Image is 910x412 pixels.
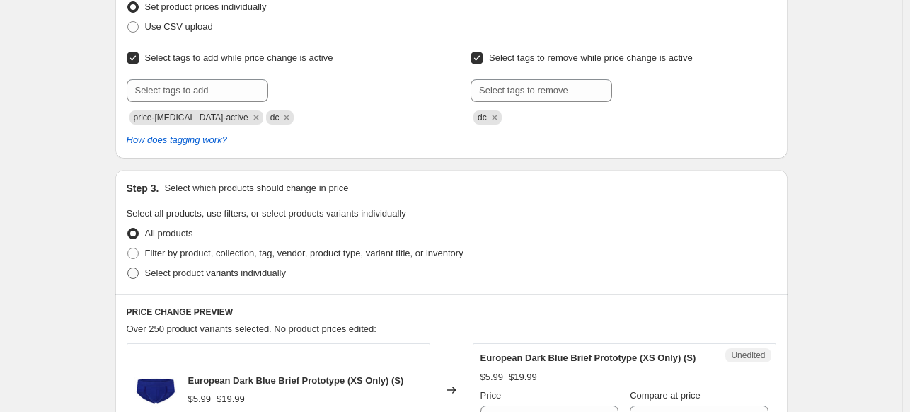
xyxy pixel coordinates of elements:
div: $5.99 [188,392,212,406]
h2: Step 3. [127,181,159,195]
span: dc [478,113,487,122]
a: How does tagging work? [127,135,227,145]
span: Select product variants individually [145,268,286,278]
strike: $19.99 [217,392,245,406]
button: Remove price-change-job-active [250,111,263,124]
input: Select tags to remove [471,79,612,102]
span: Price [480,390,502,401]
span: Set product prices individually [145,1,267,12]
h6: PRICE CHANGE PREVIEW [127,307,776,318]
span: Select all products, use filters, or select products variants individually [127,208,406,219]
span: Over 250 product variants selected. No product prices edited: [127,324,376,334]
img: 711841530921_barkblue_1_80x.jpg [134,369,177,411]
span: Compare at price [630,390,701,401]
span: European Dark Blue Brief Prototype (XS Only) (S) [480,353,696,363]
span: All products [145,228,193,239]
span: European Dark Blue Brief Prototype (XS Only) (S) [188,375,404,386]
span: Select tags to add while price change is active [145,52,333,63]
button: Remove dc [488,111,501,124]
p: Select which products should change in price [164,181,348,195]
span: Filter by product, collection, tag, vendor, product type, variant title, or inventory [145,248,463,258]
span: dc [270,113,280,122]
div: $5.99 [480,370,504,384]
input: Select tags to add [127,79,268,102]
span: price-change-job-active [134,113,248,122]
span: Select tags to remove while price change is active [489,52,693,63]
span: Unedited [731,350,765,361]
span: Use CSV upload [145,21,213,32]
button: Remove dc [280,111,293,124]
strike: $19.99 [509,370,537,384]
